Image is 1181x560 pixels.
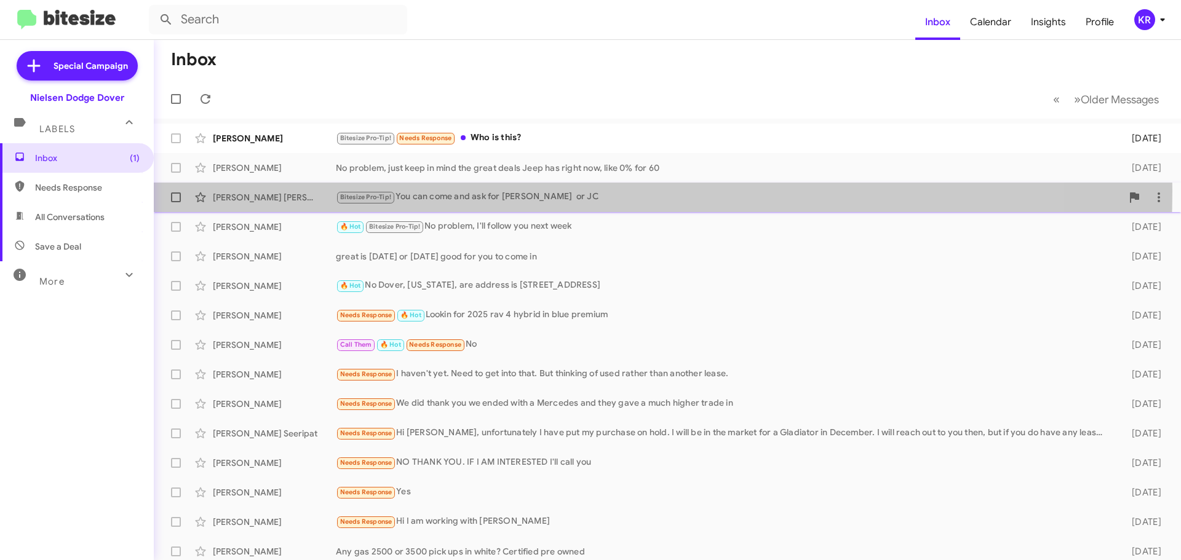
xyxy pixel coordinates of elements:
div: I haven't yet. Need to get into that. But thinking of used rather than another lease. [336,367,1112,381]
a: Insights [1021,4,1076,40]
div: [DATE] [1112,545,1171,558]
span: Save a Deal [35,240,81,253]
div: [PERSON_NAME] [213,339,336,351]
span: 🔥 Hot [340,223,361,231]
div: [DATE] [1112,221,1171,233]
div: [DATE] [1112,486,1171,499]
div: [PERSON_NAME] [213,280,336,292]
div: [DATE] [1112,427,1171,440]
input: Search [149,5,407,34]
div: [DATE] [1112,516,1171,528]
div: [DATE] [1112,398,1171,410]
span: Inbox [35,152,140,164]
nav: Page navigation example [1046,87,1166,112]
span: Needs Response [340,370,392,378]
span: Needs Response [409,341,461,349]
div: NO THANK YOU. IF I AM INTERESTED I'll call you [336,455,1112,470]
div: [PERSON_NAME] [213,486,336,499]
span: Bitesize Pro-Tip! [369,223,420,231]
span: Call Them [340,341,372,349]
div: [PERSON_NAME] [213,132,336,144]
span: 🔥 Hot [400,311,421,319]
div: [PERSON_NAME] [213,545,336,558]
span: Needs Response [340,400,392,408]
span: « [1053,92,1060,107]
div: [DATE] [1112,457,1171,469]
button: KR [1124,9,1167,30]
div: [PERSON_NAME] [213,221,336,233]
div: Nielsen Dodge Dover [30,92,124,104]
div: KR [1134,9,1155,30]
div: Who is this? [336,131,1112,145]
a: Profile [1076,4,1124,40]
span: Needs Response [340,311,392,319]
div: Yes [336,485,1112,499]
span: All Conversations [35,211,105,223]
a: Calendar [960,4,1021,40]
div: [PERSON_NAME] [213,162,336,174]
div: [PERSON_NAME] [PERSON_NAME] [213,191,336,203]
span: Needs Response [399,134,451,142]
div: [PERSON_NAME] [213,457,336,469]
div: Hi [PERSON_NAME], unfortunately I have put my purchase on hold. I will be in the market for a Gla... [336,426,1112,440]
div: [PERSON_NAME] [213,398,336,410]
div: [DATE] [1112,162,1171,174]
span: Needs Response [340,488,392,496]
span: 🔥 Hot [380,341,401,349]
div: [DATE] [1112,280,1171,292]
button: Previous [1046,87,1067,112]
div: No Dover, [US_STATE], are address is [STREET_ADDRESS] [336,278,1112,293]
span: Older Messages [1081,93,1159,106]
span: Labels [39,124,75,135]
span: Special Campaign [54,60,128,72]
div: No problem, I'll follow you next week [336,219,1112,234]
div: You can come and ask for [PERSON_NAME] or JC [336,190,1122,204]
div: [PERSON_NAME] [213,309,336,321]
span: Needs Response [340,429,392,437]
div: [DATE] [1112,250,1171,262]
div: [DATE] [1112,339,1171,351]
div: Hi I am working with [PERSON_NAME] [336,515,1112,529]
span: Needs Response [340,518,392,526]
div: [PERSON_NAME] Seeripat [213,427,336,440]
div: Any gas 2500 or 3500 pick ups in white? Certified pre owned [336,545,1112,558]
span: Needs Response [340,459,392,467]
span: More [39,276,65,287]
a: Inbox [915,4,960,40]
div: great is [DATE] or [DATE] good for you to come in [336,250,1112,262]
div: No problem, just keep in mind the great deals Jeep has right now, like 0% for 60 [336,162,1112,174]
div: No [336,337,1112,352]
span: » [1074,92,1081,107]
span: Bitesize Pro-Tip! [340,134,391,142]
span: Bitesize Pro-Tip! [340,193,391,201]
a: Special Campaign [17,51,138,81]
h1: Inbox [171,50,217,69]
span: 🔥 Hot [340,282,361,290]
div: [PERSON_NAME] [213,250,336,262]
div: Lookin for 2025 rav 4 hybrid in blue premium [336,308,1112,322]
div: [DATE] [1112,368,1171,381]
div: [PERSON_NAME] [213,516,336,528]
span: (1) [130,152,140,164]
span: Needs Response [35,181,140,194]
div: [DATE] [1112,132,1171,144]
div: [DATE] [1112,309,1171,321]
div: We did thank you we ended with a Mercedes and they gave a much higher trade in [336,396,1112,411]
div: [PERSON_NAME] [213,368,336,381]
button: Next [1067,87,1166,112]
